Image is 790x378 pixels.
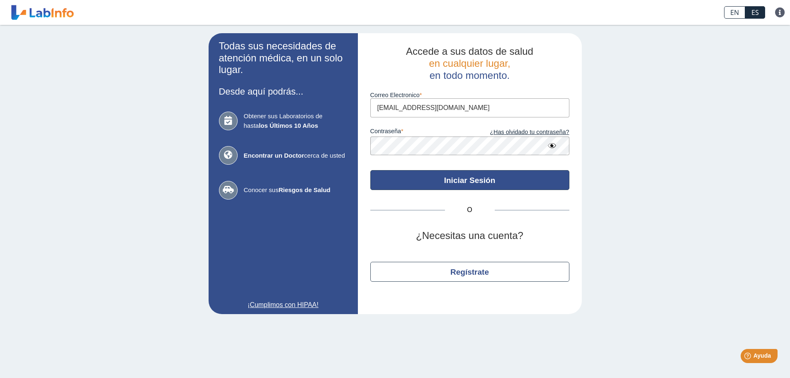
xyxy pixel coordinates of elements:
span: O [445,205,495,215]
span: en cualquier lugar, [429,58,510,69]
span: Obtener sus Laboratorios de hasta [244,112,348,130]
a: EN [724,6,745,19]
a: ¿Has olvidado tu contraseña? [470,128,569,137]
span: Conocer sus [244,185,348,195]
label: Correo Electronico [370,92,569,98]
iframe: Help widget launcher [716,346,781,369]
span: cerca de usted [244,151,348,161]
b: Encontrar un Doctor [244,152,304,159]
span: Accede a sus datos de salud [406,46,533,57]
b: Riesgos de Salud [279,186,331,193]
label: contraseña [370,128,470,137]
a: ¡Cumplimos con HIPAA! [219,300,348,310]
a: ES [745,6,765,19]
h3: Desde aquí podrás... [219,86,348,97]
button: Iniciar Sesión [370,170,569,190]
b: los Últimos 10 Años [259,122,318,129]
button: Regístrate [370,262,569,282]
span: en todo momento. [430,70,510,81]
h2: ¿Necesitas una cuenta? [370,230,569,242]
h2: Todas sus necesidades de atención médica, en un solo lugar. [219,40,348,76]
